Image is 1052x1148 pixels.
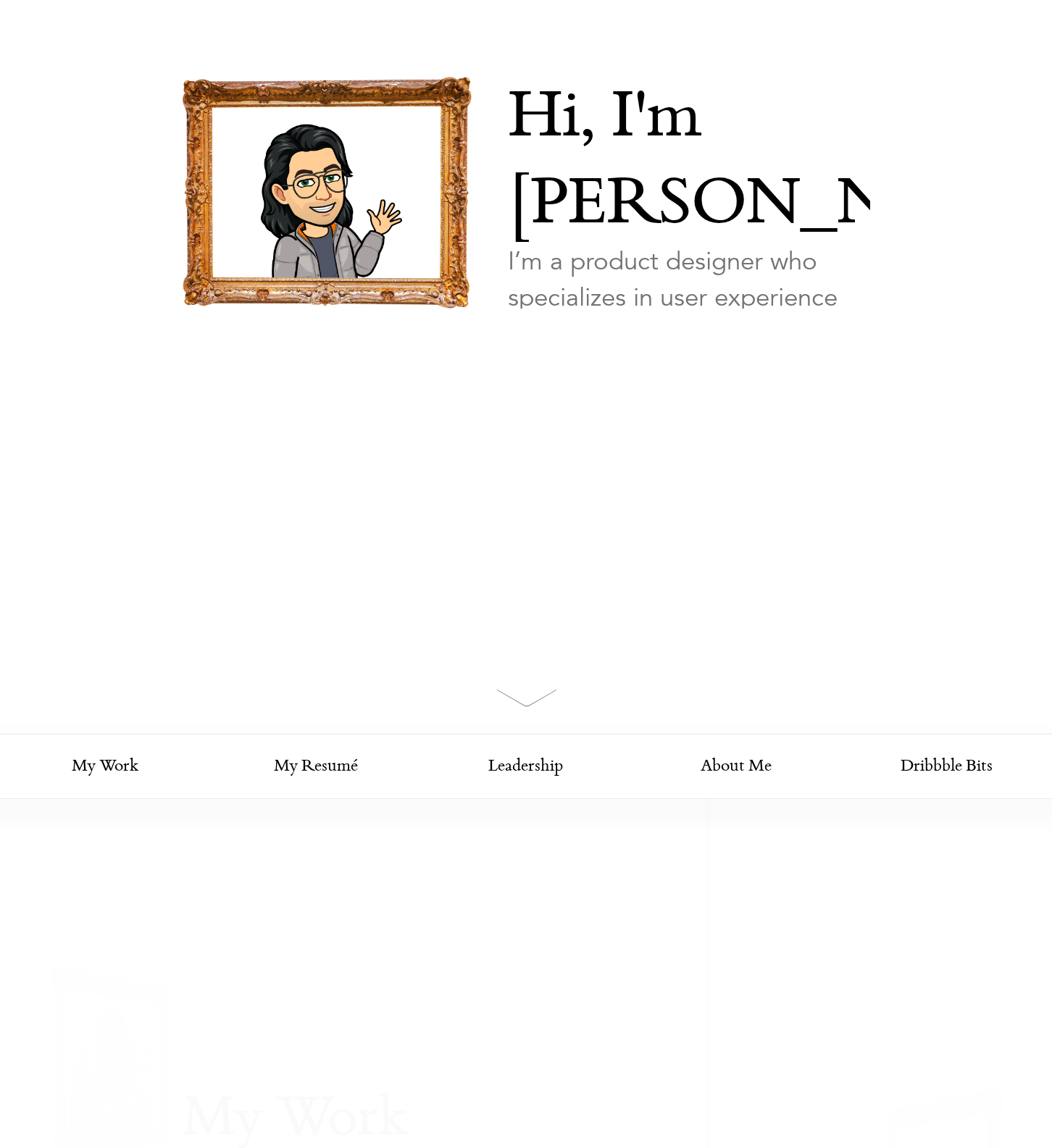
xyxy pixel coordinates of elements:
a: Leadership [421,734,631,800]
img: picture-frame.png [182,77,472,309]
a: Dribbble Bits [842,734,1052,800]
p: Hi, I'm [PERSON_NAME] [508,77,870,251]
img: arrow.svg [496,689,557,707]
p: I’m a product designer who specializes in user experience and interaction design [508,243,870,352]
a: About Me [631,734,841,800]
a: My Resumé [210,734,420,800]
